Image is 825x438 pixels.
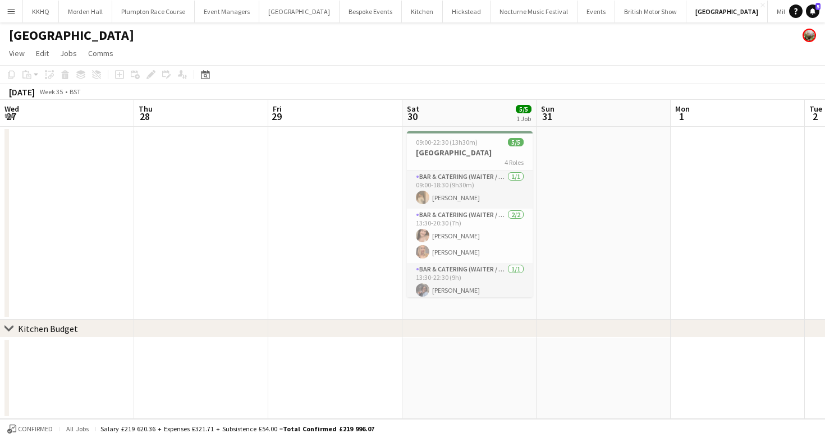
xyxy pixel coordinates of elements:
button: [GEOGRAPHIC_DATA] [259,1,340,22]
span: Total Confirmed £219 996.07 [283,425,374,433]
a: 5 [806,4,819,18]
a: Edit [31,46,53,61]
button: [GEOGRAPHIC_DATA] [686,1,768,22]
app-card-role: Bar & Catering (Waiter / waitress)1/113:30-22:30 (9h)[PERSON_NAME] [407,263,533,301]
span: View [9,48,25,58]
span: Fri [273,104,282,114]
app-card-role: Bar & Catering (Waiter / waitress)1/109:00-18:30 (9h30m)[PERSON_NAME] [407,170,533,209]
span: Mon [675,104,690,114]
span: 5/5 [508,138,524,146]
span: 09:00-22:30 (13h30m) [416,138,478,146]
span: 30 [405,110,419,123]
div: 1 Job [516,114,531,123]
span: 31 [539,110,554,123]
span: Thu [139,104,153,114]
button: Events [577,1,615,22]
a: Comms [84,46,118,61]
span: 1 [673,110,690,123]
span: Tue [809,104,822,114]
button: Event Managers [195,1,259,22]
span: 27 [3,110,19,123]
button: Nocturne Music Festival [491,1,577,22]
span: 4 Roles [505,158,524,167]
button: Morden Hall [59,1,112,22]
span: 5 [815,3,821,10]
div: Kitchen Budget [18,323,78,334]
a: View [4,46,29,61]
button: Confirmed [6,423,54,435]
h1: [GEOGRAPHIC_DATA] [9,27,134,44]
span: Sat [407,104,419,114]
button: Kitchen [402,1,443,22]
div: [DATE] [9,86,35,98]
button: Bespoke Events [340,1,402,22]
app-job-card: 09:00-22:30 (13h30m)5/5[GEOGRAPHIC_DATA]4 RolesBar & Catering (Waiter / waitress)1/109:00-18:30 (... [407,131,533,297]
app-card-role: Bar & Catering (Waiter / waitress)2/213:30-20:30 (7h)[PERSON_NAME][PERSON_NAME] [407,209,533,263]
span: All jobs [64,425,91,433]
button: KKHQ [23,1,59,22]
button: British Motor Show [615,1,686,22]
span: Jobs [60,48,77,58]
span: 5/5 [516,105,531,113]
span: 28 [137,110,153,123]
div: Salary £219 620.36 + Expenses £321.71 + Subsistence £54.00 = [100,425,374,433]
button: Plumpton Race Course [112,1,195,22]
a: Jobs [56,46,81,61]
span: Confirmed [18,425,53,433]
span: 2 [808,110,822,123]
app-user-avatar: Staffing Manager [803,29,816,42]
span: Sun [541,104,554,114]
span: Comms [88,48,113,58]
div: BST [70,87,81,96]
h3: [GEOGRAPHIC_DATA] [407,147,533,158]
span: Edit [36,48,49,58]
button: Hickstead [443,1,491,22]
span: Week 35 [37,87,65,96]
span: Wed [4,104,19,114]
span: 29 [271,110,282,123]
